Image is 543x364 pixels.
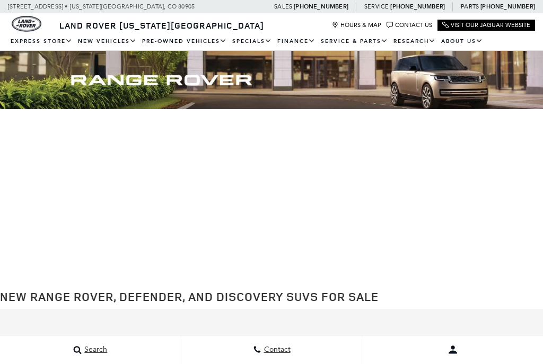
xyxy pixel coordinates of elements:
[12,16,41,32] img: Land Rover
[75,32,139,51] a: New Vehicles
[59,20,264,31] span: Land Rover [US_STATE][GEOGRAPHIC_DATA]
[318,32,391,51] a: Service & Parts
[294,3,348,11] a: [PHONE_NUMBER]
[261,345,291,354] span: Contact
[332,22,381,29] a: Hours & Map
[8,32,75,51] a: EXPRESS STORE
[442,22,530,29] a: Visit Our Jaguar Website
[8,3,195,10] a: [STREET_ADDRESS] • [US_STATE][GEOGRAPHIC_DATA], CO 80905
[480,3,535,11] a: [PHONE_NUMBER]
[387,22,432,29] a: Contact Us
[275,32,318,51] a: Finance
[82,345,107,354] span: Search
[439,32,486,51] a: About Us
[139,32,230,51] a: Pre-Owned Vehicles
[230,32,275,51] a: Specials
[8,32,535,51] nav: Main Navigation
[362,336,543,363] button: user-profile-menu
[390,3,445,11] a: [PHONE_NUMBER]
[12,16,41,32] a: land-rover
[391,32,439,51] a: Research
[53,20,270,31] a: Land Rover [US_STATE][GEOGRAPHIC_DATA]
